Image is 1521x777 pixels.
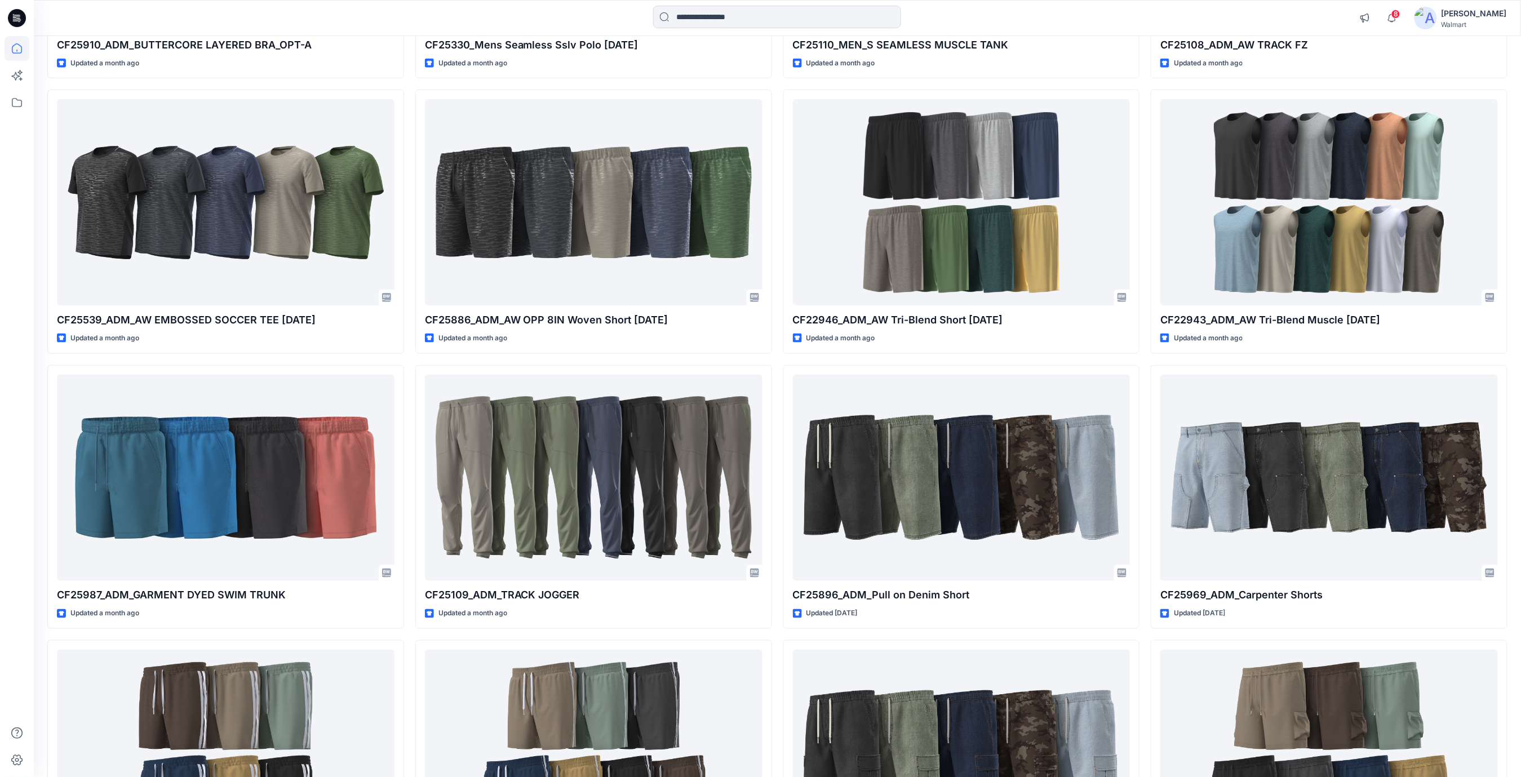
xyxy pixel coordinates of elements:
p: Updated a month ago [438,332,507,344]
div: Walmart [1442,20,1507,29]
p: CF25109_ADM_TRACK JOGGER [425,588,762,603]
p: Updated a month ago [70,332,139,344]
a: CF22943_ADM_AW Tri-Blend Muscle 15JUL25 [1160,99,1498,305]
span: 8 [1391,10,1400,19]
a: CF25896_ADM_Pull on Denim Short [793,375,1130,581]
p: CF25330_Mens Seamless Sslv Polo [DATE] [425,37,762,53]
p: CF22943_ADM_AW Tri-Blend Muscle [DATE] [1160,312,1498,328]
p: CF25910_ADM_BUTTERCORE LAYERED BRA_OPT-A [57,37,394,53]
a: CF25539_ADM_AW EMBOSSED SOCCER TEE 29JUL25 [57,99,394,305]
p: Updated a month ago [806,332,875,344]
p: Updated a month ago [1174,332,1243,344]
p: CF25108_ADM_AW TRACK FZ [1160,37,1498,53]
a: CF25886_ADM_AW OPP 8IN Woven Short 29JUL25 [425,99,762,305]
p: Updated [DATE] [1174,608,1225,620]
a: CF25987_ADM_GARMENT DYED SWIM TRUNK [57,375,394,581]
p: CF25539_ADM_AW EMBOSSED SOCCER TEE [DATE] [57,312,394,328]
p: Updated a month ago [1174,57,1243,69]
p: Updated a month ago [70,57,139,69]
p: CF25969_ADM_Carpenter Shorts [1160,588,1498,603]
p: Updated a month ago [438,57,507,69]
div: [PERSON_NAME] [1442,7,1507,20]
p: CF25110_MEN_S SEAMLESS MUSCLE TANK [793,37,1130,53]
p: CF22946_ADM_AW Tri-Blend Short [DATE] [793,312,1130,328]
a: CF25109_ADM_TRACK JOGGER [425,375,762,581]
p: CF25987_ADM_GARMENT DYED SWIM TRUNK [57,588,394,603]
p: Updated a month ago [806,57,875,69]
a: CF25969_ADM_Carpenter Shorts [1160,375,1498,581]
a: CF22946_ADM_AW Tri-Blend Short 15JUL25 [793,99,1130,305]
p: Updated [DATE] [806,608,858,620]
p: Updated a month ago [70,608,139,620]
img: avatar [1414,7,1437,29]
p: CF25886_ADM_AW OPP 8IN Woven Short [DATE] [425,312,762,328]
p: CF25896_ADM_Pull on Denim Short [793,588,1130,603]
p: Updated a month ago [438,608,507,620]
